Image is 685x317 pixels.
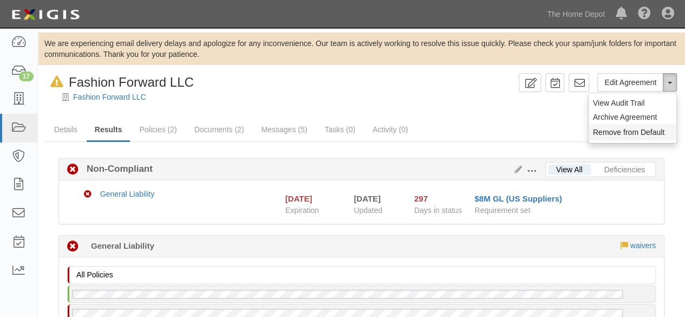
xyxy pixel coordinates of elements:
i: In Default since 11/09/2024 [50,76,63,88]
a: Policies (2) [131,119,185,140]
i: Help Center - Complianz [638,8,651,21]
span: Requirement set [474,206,530,215]
a: Deficiencies [596,164,653,175]
a: Fashion Forward LLC [73,93,146,101]
a: Edit Agreement [597,73,663,92]
a: Details [46,119,86,140]
a: waivers [630,241,656,250]
a: Archive Agreement [589,110,676,124]
span: Fashion Forward LLC [69,75,194,89]
a: Documents (2) [186,119,252,140]
button: Remove from Default [589,124,676,140]
a: View All [548,164,591,175]
div: [DATE] [354,193,398,204]
span: Expiration [285,205,346,216]
a: $8M GL (US Suppliers) [474,194,562,203]
a: Activity (0) [364,119,416,140]
a: Tasks (0) [316,119,363,140]
div: We are experiencing email delivery delays and apologize for any inconvenience. Our team is active... [38,38,685,60]
div: [DATE] [285,193,312,204]
i: Non-Compliant 297 days (since 10/19/2024) [67,241,79,253]
img: logo-5460c22ac91f19d4615b14bd174203de0afe785f0fc80cf4dbbc73dc1793850b.png [8,5,83,24]
a: Messages (5) [253,119,315,140]
a: All Policies [67,267,658,276]
a: Edit Results [510,165,522,174]
p: All Policies [76,269,653,280]
a: The Home Depot [542,3,610,25]
a: Results [87,119,131,142]
span: Updated [354,206,382,215]
div: 17 [19,72,34,81]
div: Fashion Forward LLC [46,73,194,92]
i: Non-Compliant [84,191,92,198]
a: General Liability [100,190,154,198]
i: Non-Compliant [67,164,79,176]
span: Days in status [414,206,462,215]
b: Non-Compliant [79,163,153,176]
div: Since 10/19/2024 [414,193,467,204]
a: View Audit Trail [589,96,676,110]
b: General Liability [91,240,154,251]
